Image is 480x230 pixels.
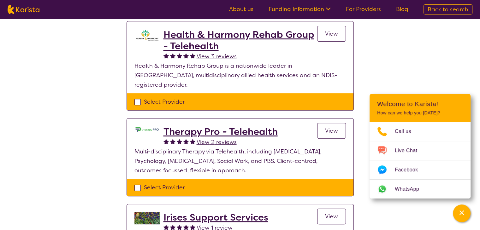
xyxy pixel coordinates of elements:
[163,126,278,137] a: Therapy Pro - Telehealth
[163,139,169,144] img: fullstar
[370,94,471,198] div: Channel Menu
[183,224,189,230] img: fullstar
[177,139,182,144] img: fullstar
[325,213,338,220] span: View
[190,224,195,230] img: fullstar
[346,5,381,13] a: For Providers
[317,209,346,224] a: View
[229,5,253,13] a: About us
[170,139,175,144] img: fullstar
[134,147,346,175] p: Multi-disciplinary Therapy via Telehealth, including [MEDICAL_DATA], Psychology, [MEDICAL_DATA], ...
[377,110,463,116] p: How can we help you [DATE]?
[428,6,468,13] span: Back to search
[134,61,346,89] p: Health & Harmony Rehab Group is a nationwide leader in [GEOGRAPHIC_DATA], multidisciplinary allie...
[177,53,182,58] img: fullstar
[183,53,189,58] img: fullstar
[163,212,268,223] a: Irises Support Services
[170,53,175,58] img: fullstar
[163,29,317,52] a: Health & Harmony Rehab Group - Telehealth
[396,5,408,13] a: Blog
[163,224,169,230] img: fullstar
[183,139,189,144] img: fullstar
[317,123,346,139] a: View
[395,146,425,155] span: Live Chat
[370,122,471,198] ul: Choose channel
[269,5,331,13] a: Funding Information
[453,204,471,222] button: Channel Menu
[197,52,237,61] a: View 3 reviews
[8,5,39,14] img: Karista logo
[317,26,346,42] a: View
[197,137,237,147] a: View 2 reviews
[170,224,175,230] img: fullstar
[177,224,182,230] img: fullstar
[424,4,472,14] a: Back to search
[134,126,160,133] img: lehxprcbtunjcwin5sb4.jpg
[370,180,471,198] a: Web link opens in a new tab.
[325,127,338,135] span: View
[134,212,160,224] img: bveqlmrdxdvqu3rwwcov.jpg
[377,100,463,108] h2: Welcome to Karista!
[190,53,195,58] img: fullstar
[163,53,169,58] img: fullstar
[395,127,419,136] span: Call us
[395,165,425,175] span: Facebook
[197,138,237,146] span: View 2 reviews
[395,184,427,194] span: WhatsApp
[190,139,195,144] img: fullstar
[197,53,237,60] span: View 3 reviews
[134,29,160,42] img: ztak9tblhgtrn1fit8ap.png
[325,30,338,37] span: View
